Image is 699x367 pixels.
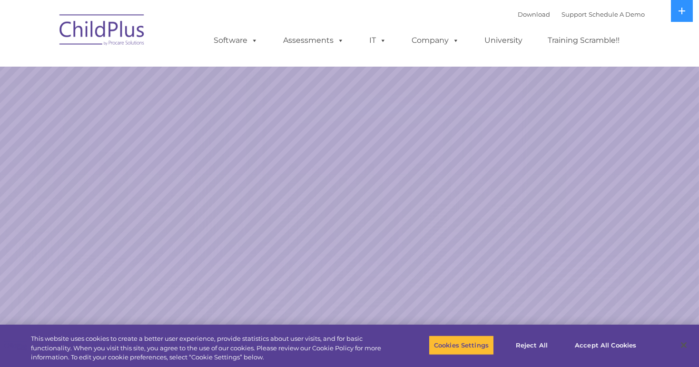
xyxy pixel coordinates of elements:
[31,334,384,362] div: This website uses cookies to create a better user experience, provide statistics about user visit...
[673,335,694,356] button: Close
[589,10,645,18] a: Schedule A Demo
[570,335,641,355] button: Accept All Cookies
[538,31,629,50] a: Training Scramble!!
[502,335,561,355] button: Reject All
[518,10,550,18] a: Download
[360,31,396,50] a: IT
[561,10,587,18] a: Support
[274,31,354,50] a: Assessments
[429,335,494,355] button: Cookies Settings
[402,31,469,50] a: Company
[475,31,532,50] a: University
[475,208,592,239] a: Learn More
[55,8,150,55] img: ChildPlus by Procare Solutions
[518,10,645,18] font: |
[204,31,267,50] a: Software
